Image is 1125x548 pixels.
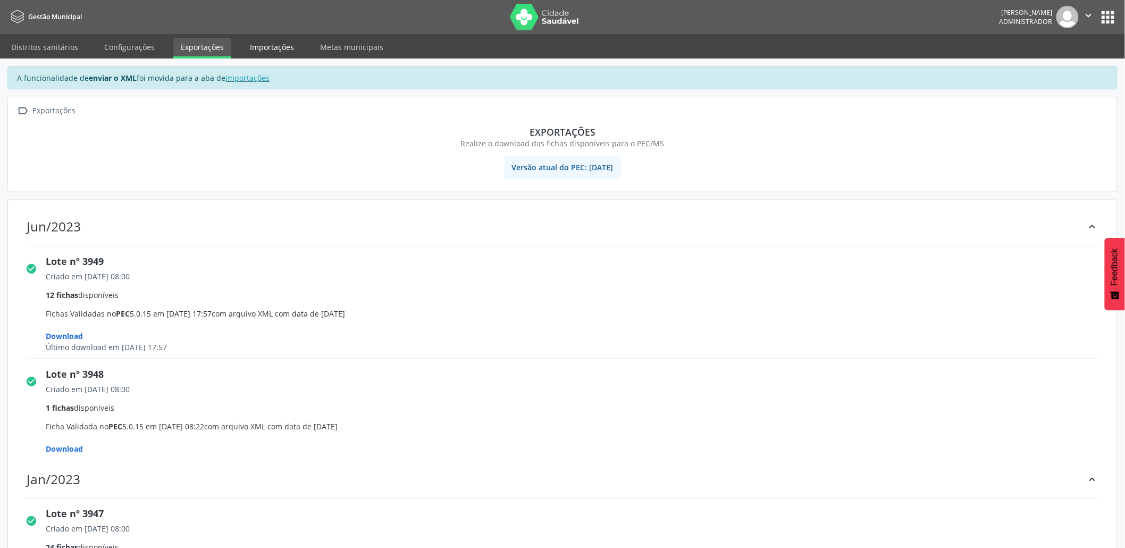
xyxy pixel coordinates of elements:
div: Realize o download das fichas disponíveis para o PEC/MS [23,138,1102,149]
a: Metas municipais [313,38,391,56]
span: Administrador [1000,17,1053,26]
img: img [1056,6,1079,28]
i:  [1083,10,1095,21]
div: keyboard_arrow_up [1087,219,1098,234]
span: Fichas Validadas no 5.0.15 em [DATE] 17:57 [46,271,1108,353]
span: 12 fichas [46,290,79,300]
span: Ficha Validada no 5.0.15 em [DATE] 08:22 [46,384,1108,454]
span: com arquivo XML com data de [DATE] [205,421,338,431]
div: Último download em [DATE] 17:57 [46,342,1108,353]
div: [PERSON_NAME] [1000,8,1053,17]
span: 1 fichas [46,403,74,413]
div: Lote nº 3948 [46,367,1108,381]
span: PEC [116,309,130,319]
a: Configurações [97,38,162,56]
a: Distritos sanitários [4,38,86,56]
div: Criado em [DATE] 08:00 [46,271,1108,282]
i: keyboard_arrow_up [1087,474,1098,485]
div: Jan/2023 [27,471,80,487]
span: Download [46,444,83,454]
a: Exportações [173,38,231,59]
i: keyboard_arrow_up [1087,221,1098,233]
div: Exportações [23,126,1102,138]
button: Feedback - Mostrar pesquisa [1105,238,1125,310]
div: disponíveis [46,402,1108,413]
span: Feedback [1110,248,1120,286]
i: check_circle [26,263,38,275]
span: Gestão Municipal [28,12,82,21]
i: check_circle [26,376,38,387]
a: Importações [226,73,270,83]
span: com arquivo XML com data de [DATE] [212,309,346,319]
strong: enviar o XML [89,73,137,83]
div: Lote nº 3947 [46,507,1108,521]
div: keyboard_arrow_up [1087,471,1098,487]
a: Importações [242,38,301,56]
div: Jun/2023 [27,219,81,234]
div: A funcionalidade de foi movida para a aba de [7,66,1118,89]
button: apps [1099,8,1118,27]
div: Lote nº 3949 [46,254,1108,269]
div: Criado em [DATE] 08:00 [46,384,1108,395]
span: Versão atual do PEC: [DATE] [505,156,621,179]
div: Exportações [31,103,78,119]
a: Gestão Municipal [7,8,82,26]
div: disponíveis [46,289,1108,301]
div: Criado em [DATE] 08:00 [46,523,1108,534]
button:  [1079,6,1099,28]
a:  Exportações [15,103,78,119]
i:  [15,103,31,119]
span: Download [46,331,83,341]
span: PEC [109,421,123,431]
